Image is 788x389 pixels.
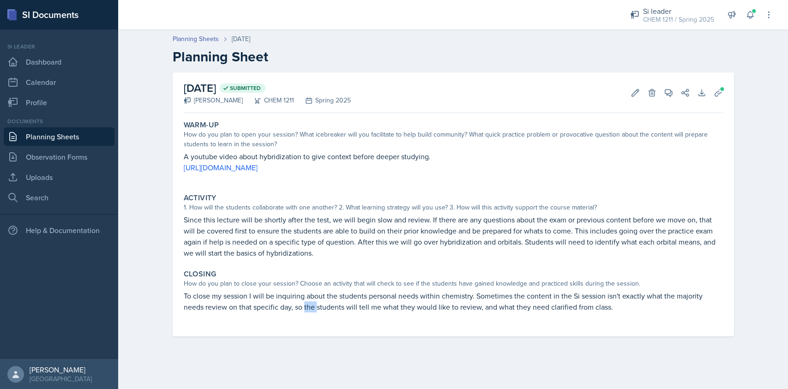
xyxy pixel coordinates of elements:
div: How do you plan to close your session? Choose an activity that will check to see if the students ... [184,279,723,288]
div: [PERSON_NAME] [30,365,92,374]
p: A youtube video about hybridization to give context before deeper studying. [184,151,723,162]
a: Profile [4,93,114,112]
a: Uploads [4,168,114,186]
a: Planning Sheets [4,127,114,146]
div: [GEOGRAPHIC_DATA] [30,374,92,383]
div: Documents [4,117,114,126]
a: [URL][DOMAIN_NAME] [184,162,258,173]
div: [DATE] [232,34,250,44]
div: Help & Documentation [4,221,114,239]
a: Calendar [4,73,114,91]
div: Si leader [4,42,114,51]
a: Observation Forms [4,148,114,166]
div: How do you plan to open your session? What icebreaker will you facilitate to help build community... [184,130,723,149]
h2: Planning Sheet [173,48,734,65]
div: CHEM 1211 / Spring 2025 [643,15,714,24]
a: Planning Sheets [173,34,219,44]
label: Closing [184,269,217,279]
h2: [DATE] [184,80,351,96]
p: Since this lecture will be shortly after the test, we will begin slow and review. If there are an... [184,214,723,258]
div: Spring 2025 [294,96,351,105]
a: Search [4,188,114,207]
div: 1. How will the students collaborate with one another? 2. What learning strategy will you use? 3.... [184,203,723,212]
p: To close my session I will be inquiring about the students personal needs within chemistry. Somet... [184,290,723,312]
div: [PERSON_NAME] [184,96,243,105]
span: Submitted [230,84,261,92]
div: CHEM 1211 [243,96,294,105]
a: Dashboard [4,53,114,71]
label: Activity [184,193,217,203]
label: Warm-Up [184,120,219,130]
div: Si leader [643,6,714,17]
